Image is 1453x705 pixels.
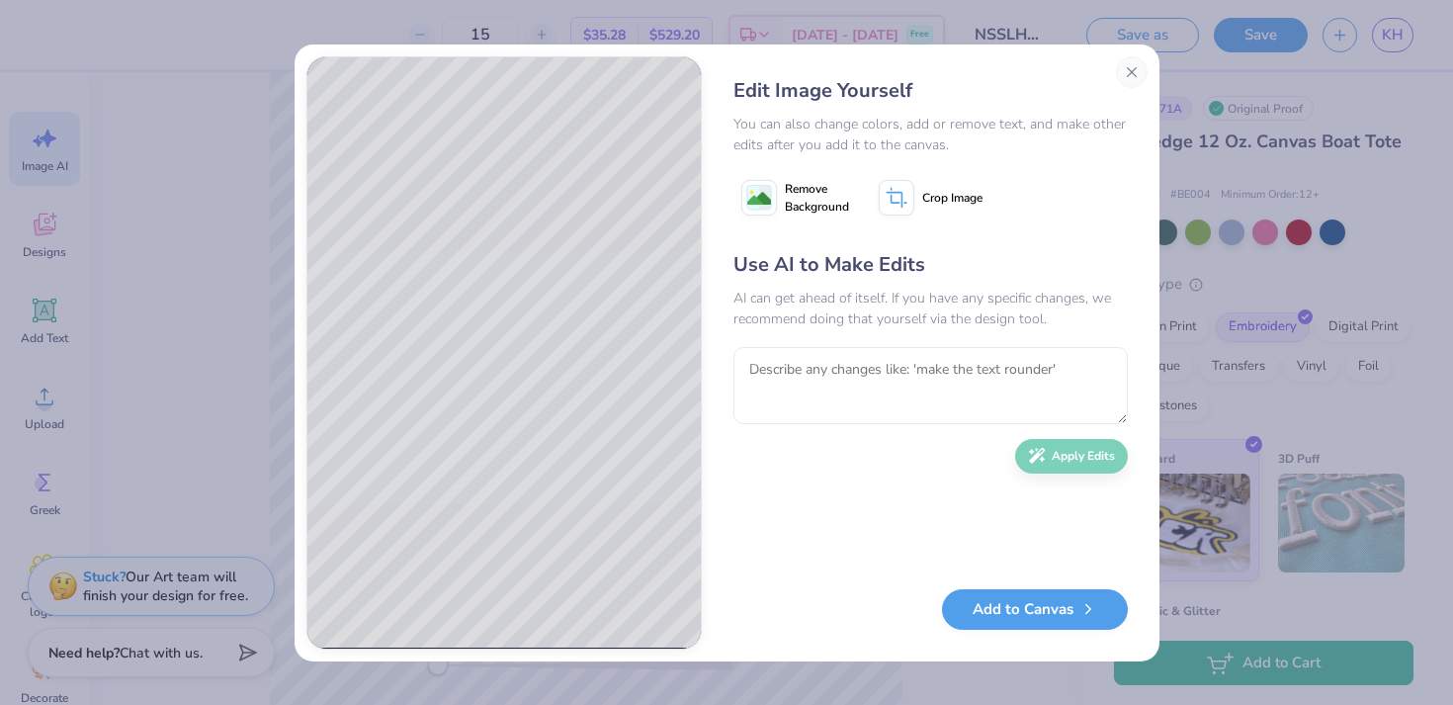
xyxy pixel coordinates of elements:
button: Add to Canvas [942,589,1128,630]
span: Crop Image [922,189,983,207]
button: Crop Image [871,173,994,222]
button: Close [1116,56,1148,88]
div: Use AI to Make Edits [733,250,1128,280]
button: Remove Background [733,173,857,222]
div: AI can get ahead of itself. If you have any specific changes, we recommend doing that yourself vi... [733,288,1128,329]
div: Edit Image Yourself [733,76,1128,106]
span: Remove Background [785,180,849,216]
div: You can also change colors, add or remove text, and make other edits after you add it to the canvas. [733,114,1128,155]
